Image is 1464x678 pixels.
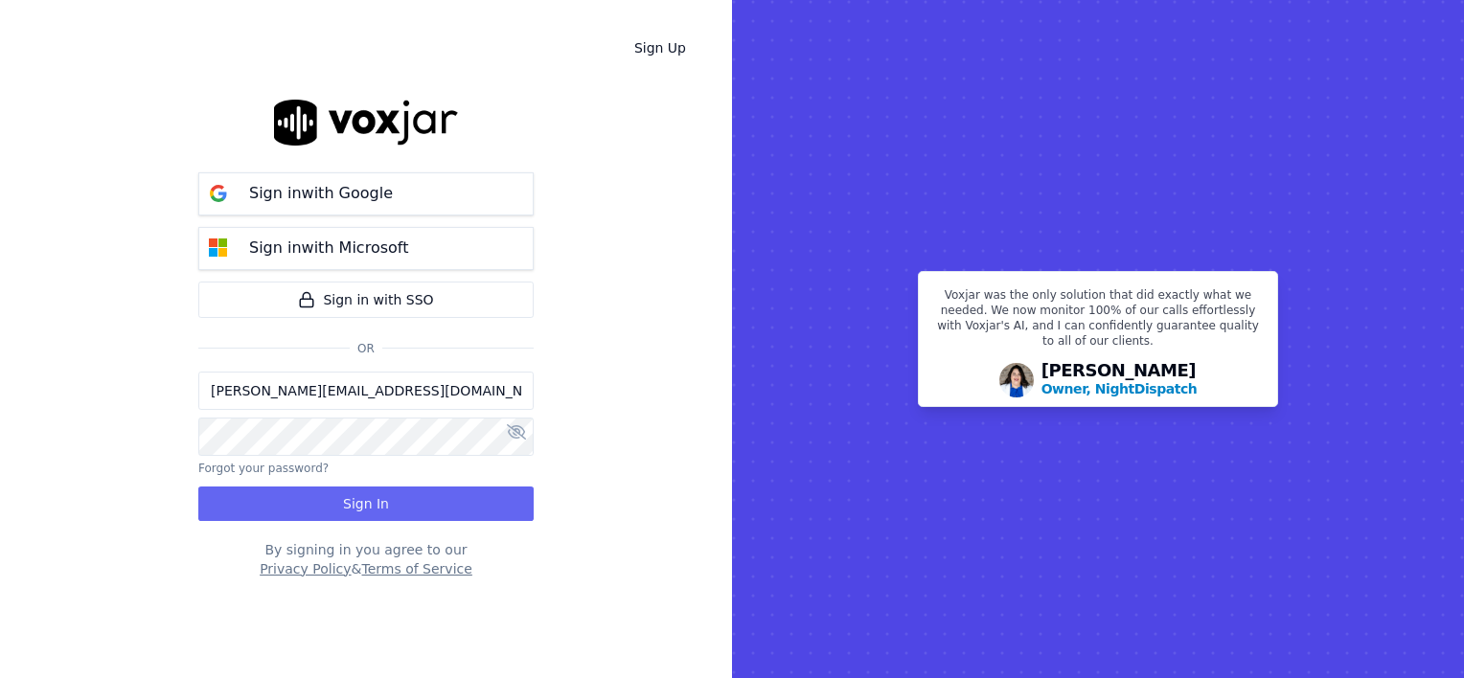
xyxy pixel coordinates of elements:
button: Sign inwith Microsoft [198,227,534,270]
p: Owner, NightDispatch [1041,379,1198,398]
button: Privacy Policy [260,559,351,578]
img: microsoft Sign in button [199,229,238,267]
img: Avatar [999,363,1034,397]
button: Forgot your password? [198,461,329,476]
button: Sign In [198,486,534,521]
img: logo [274,100,458,145]
input: Email [198,372,534,410]
p: Voxjar was the only solution that did exactly what we needed. We now monitor 100% of our calls ef... [930,287,1266,356]
p: Sign in with Microsoft [249,237,408,260]
a: Sign in with SSO [198,282,534,318]
a: Sign Up [619,31,701,65]
img: google Sign in button [199,174,238,213]
button: Sign inwith Google [198,172,534,215]
div: [PERSON_NAME] [1041,362,1198,398]
button: Terms of Service [361,559,471,578]
p: Sign in with Google [249,182,393,205]
div: By signing in you agree to our & [198,540,534,578]
span: Or [350,341,382,356]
